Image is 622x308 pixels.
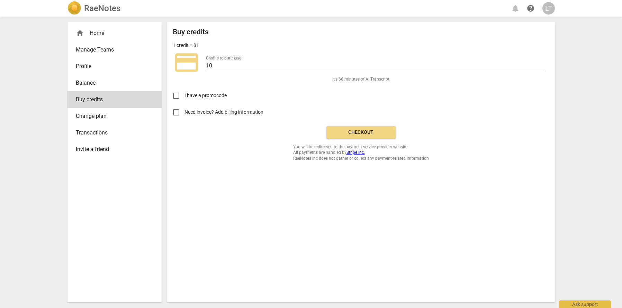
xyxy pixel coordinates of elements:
[206,56,241,60] label: Credits to purchase
[76,62,148,71] span: Profile
[173,49,200,76] span: credit_card
[524,2,537,15] a: Help
[67,1,120,15] a: LogoRaeNotes
[67,75,162,91] a: Balance
[76,145,148,153] span: Invite a friend
[346,150,365,155] a: Stripe Inc.
[184,109,264,116] span: Need invoice? Add billing information
[67,41,162,58] a: Manage Teams
[67,141,162,158] a: Invite a friend
[332,76,389,82] span: It's 66 minutes of AI Transcript
[542,2,555,15] button: LT
[559,300,611,308] div: Ask support
[173,42,199,49] p: 1 credit = $1
[84,3,120,13] h2: RaeNotes
[76,29,148,37] div: Home
[76,95,148,104] span: Buy credits
[293,144,429,161] span: You will be redirected to the payment service provider website. All payments are handled by RaeNo...
[184,92,227,99] span: I have a promocode
[76,79,148,87] span: Balance
[67,124,162,141] a: Transactions
[67,1,81,15] img: Logo
[76,112,148,120] span: Change plan
[76,46,148,54] span: Manage Teams
[76,29,84,37] span: home
[67,58,162,75] a: Profile
[332,129,390,136] span: Checkout
[173,28,209,36] h2: Buy credits
[67,91,162,108] a: Buy credits
[67,25,162,41] div: Home
[326,126,396,139] button: Checkout
[526,4,535,12] span: help
[67,108,162,124] a: Change plan
[76,129,148,137] span: Transactions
